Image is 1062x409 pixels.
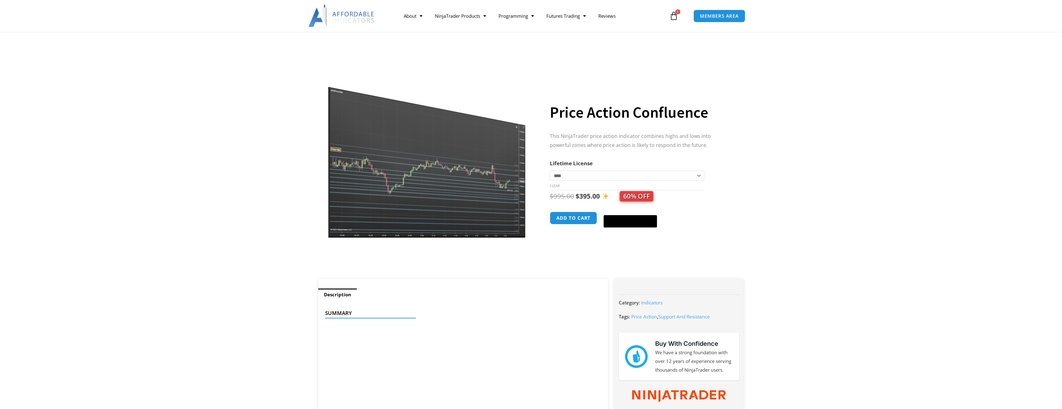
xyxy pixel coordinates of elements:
[592,9,622,23] a: Reviews
[429,9,492,23] a: NinjaTrader Products
[540,9,592,23] a: Futures Trading
[631,313,657,320] a: Price Action
[693,10,745,22] a: MEMBERS AREA
[641,299,663,306] a: Indicators
[550,133,711,148] span: This NinjaTrader price action indicator combines highs and lows into powerful zones where price a...
[325,310,596,316] h4: Summary
[675,9,680,14] span: 1
[398,9,668,23] nav: Menu
[602,193,609,200] img: ✨
[327,66,527,238] img: Price Action Confluence 2
[602,211,658,211] iframe: Secure payment input frame
[700,14,739,18] span: MEMBERS AREA
[619,313,630,320] span: Tags:
[655,348,733,374] p: We have a strong foundation with over 12 years of experience serving thousands of NinjaTrader users.
[576,192,579,200] span: $
[620,191,653,201] span: 60% OFF
[576,192,600,200] bdi: 395.00
[550,233,731,238] iframe: PayPal Message 1
[658,313,710,320] a: Support And Resistance
[550,192,554,200] span: $
[660,7,687,25] a: 1
[631,313,710,320] span: ,
[604,215,657,228] button: Buy with GPay
[550,212,597,224] button: Add to cart
[492,9,540,23] a: Programming
[318,289,357,301] a: Description
[398,9,429,23] a: About
[550,192,574,200] bdi: 995.00
[625,345,647,368] img: mark thumbs good 43913 | Affordable Indicators – NinjaTrader
[550,101,731,123] h1: Price Action Confluence
[550,160,593,167] label: Lifetime License
[308,5,375,27] img: LogoAI | Affordable Indicators – NinjaTrader
[655,339,733,348] h3: Buy With Confidence
[619,299,640,306] span: Category:
[632,390,726,402] img: NinjaTrader Wordmark color RGB | Affordable Indicators – NinjaTrader
[550,184,559,188] a: Clear options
